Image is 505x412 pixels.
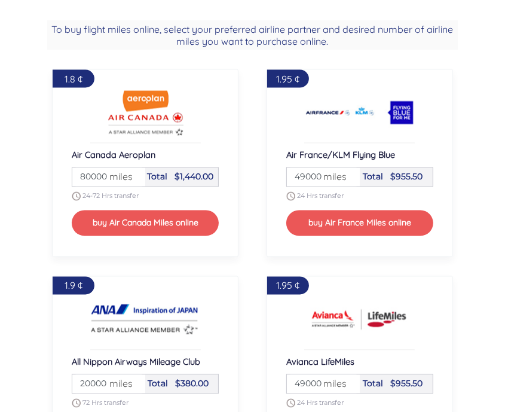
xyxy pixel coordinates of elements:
img: Buy Air Canada Aeroplan Airline miles online [91,89,199,137]
span: Total [147,172,167,182]
span: All Nippon Airways Mileage Club [72,356,200,368]
img: Buy Avianca LifeMiles Airline miles online [306,296,414,344]
span: Total [148,379,168,389]
span: $955.50 [390,172,423,182]
img: schedule.png [72,399,81,408]
span: Air Canada Aeroplan [72,149,155,161]
span: 1.8 ¢ [65,73,82,85]
span: 24 Hrs transfer [297,398,344,407]
button: buy Air Canada Miles online [72,210,219,236]
span: Air France/KLM Flying Blue [286,149,395,161]
span: $1,440.00 [175,172,213,182]
button: buy Air France Miles online [286,210,433,236]
span: 24 Hrs transfer [297,191,344,200]
span: $955.50 [390,379,423,389]
span: $380.00 [175,379,209,389]
span: 1.9 ¢ [65,280,82,292]
img: Buy All Nippon Airways Mileage Club Airline miles online [91,296,199,344]
img: schedule.png [286,192,295,201]
span: 24-72 Hrs transfer [82,191,139,200]
span: Avianca LifeMiles [286,356,354,368]
span: miles [317,170,347,184]
img: schedule.png [72,192,81,201]
img: Buy Air France/KLM Flying Blue Airline miles online [306,89,414,137]
span: miles [317,377,347,391]
h2: To buy flight miles online, select your preferred airline partner and desired number of airline m... [47,20,458,50]
span: 72 Hrs transfer [82,398,128,407]
span: miles [103,377,133,391]
span: 1.95 ¢ [276,280,299,292]
span: 1.95 ¢ [276,73,299,85]
img: schedule.png [286,399,295,408]
span: Total [363,172,383,182]
span: Total [363,379,383,389]
span: miles [103,170,133,184]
